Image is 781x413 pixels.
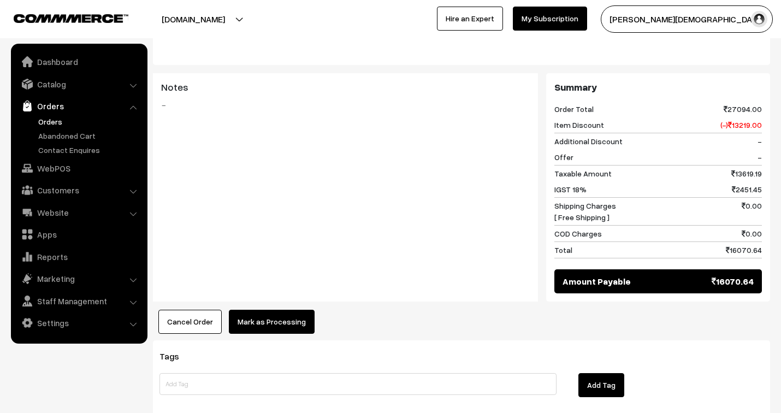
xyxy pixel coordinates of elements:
[554,200,616,223] span: Shipping Charges [ Free Shipping ]
[554,103,594,115] span: Order Total
[601,5,773,33] button: [PERSON_NAME][DEMOGRAPHIC_DATA]
[720,119,762,131] span: (-) 13219.00
[14,14,128,22] img: COMMMERCE
[554,184,587,195] span: IGST 18%
[758,151,762,163] span: -
[14,96,144,116] a: Orders
[14,269,144,288] a: Marketing
[724,103,762,115] span: 27094.00
[513,7,587,31] a: My Subscription
[14,203,144,222] a: Website
[161,81,530,93] h3: Notes
[742,200,762,223] span: 0.00
[554,228,602,239] span: COD Charges
[229,310,315,334] button: Mark as Processing
[554,168,612,179] span: Taxable Amount
[35,116,144,127] a: Orders
[554,135,623,147] span: Additional Discount
[35,130,144,141] a: Abandoned Cart
[159,351,192,362] span: Tags
[563,275,631,288] span: Amount Payable
[554,244,572,256] span: Total
[732,184,762,195] span: 2451.45
[14,180,144,200] a: Customers
[14,313,144,333] a: Settings
[35,144,144,156] a: Contact Enquires
[14,74,144,94] a: Catalog
[14,247,144,267] a: Reports
[159,373,557,395] input: Add Tag
[14,11,109,24] a: COMMMERCE
[758,135,762,147] span: -
[14,291,144,311] a: Staff Management
[726,244,762,256] span: 16070.64
[731,168,762,179] span: 13619.19
[554,151,573,163] span: Offer
[742,228,762,239] span: 0.00
[14,225,144,244] a: Apps
[123,5,263,33] button: [DOMAIN_NAME]
[554,81,762,93] h3: Summary
[158,310,222,334] button: Cancel Order
[437,7,503,31] a: Hire an Expert
[578,373,624,397] button: Add Tag
[14,52,144,72] a: Dashboard
[161,98,530,111] blockquote: -
[554,119,604,131] span: Item Discount
[14,158,144,178] a: WebPOS
[712,275,754,288] span: 16070.64
[751,11,767,27] img: user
